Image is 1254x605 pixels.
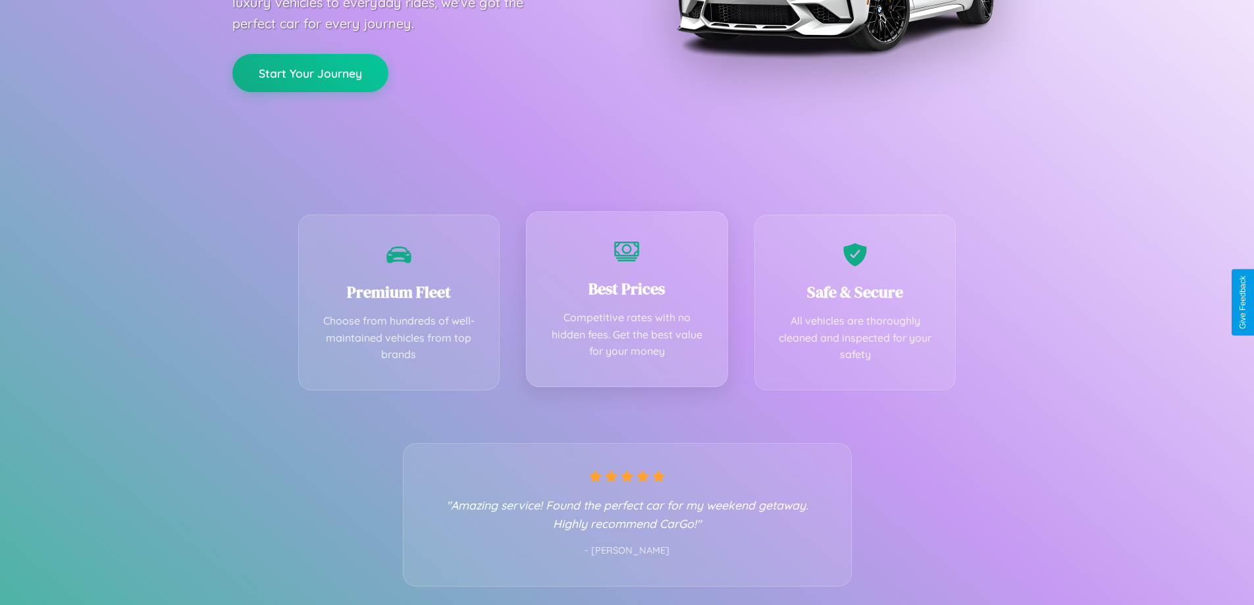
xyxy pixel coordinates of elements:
h3: Safe & Secure [775,281,936,303]
p: "Amazing service! Found the perfect car for my weekend getaway. Highly recommend CarGo!" [430,496,825,533]
h3: Best Prices [546,278,708,300]
h3: Premium Fleet [319,281,480,303]
p: All vehicles are thoroughly cleaned and inspected for your safety [775,313,936,363]
p: Choose from hundreds of well-maintained vehicles from top brands [319,313,480,363]
button: Start Your Journey [232,54,388,92]
p: Competitive rates with no hidden fees. Get the best value for your money [546,309,708,360]
p: - [PERSON_NAME] [430,542,825,560]
div: Give Feedback [1238,276,1247,329]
